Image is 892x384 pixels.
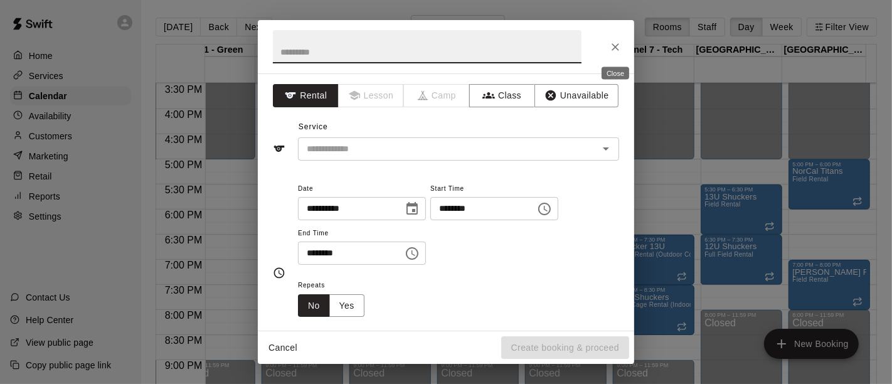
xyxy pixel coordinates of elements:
[469,84,535,107] button: Class
[273,142,285,155] svg: Service
[298,181,426,198] span: Date
[298,277,374,294] span: Repeats
[329,294,364,317] button: Yes
[339,84,405,107] span: Lessons must be created in the Services page first
[273,267,285,279] svg: Timing
[299,122,328,131] span: Service
[263,336,303,360] button: Cancel
[604,36,627,58] button: Close
[597,140,615,157] button: Open
[298,294,330,317] button: No
[532,196,557,221] button: Choose time, selected time is 5:00 PM
[534,84,619,107] button: Unavailable
[400,196,425,221] button: Choose date, selected date is Sep 15, 2025
[430,181,558,198] span: Start Time
[602,67,629,80] div: Close
[298,294,364,317] div: outlined button group
[400,241,425,266] button: Choose time, selected time is 6:00 PM
[298,225,426,242] span: End Time
[404,84,470,107] span: Camps can only be created in the Services page
[273,84,339,107] button: Rental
